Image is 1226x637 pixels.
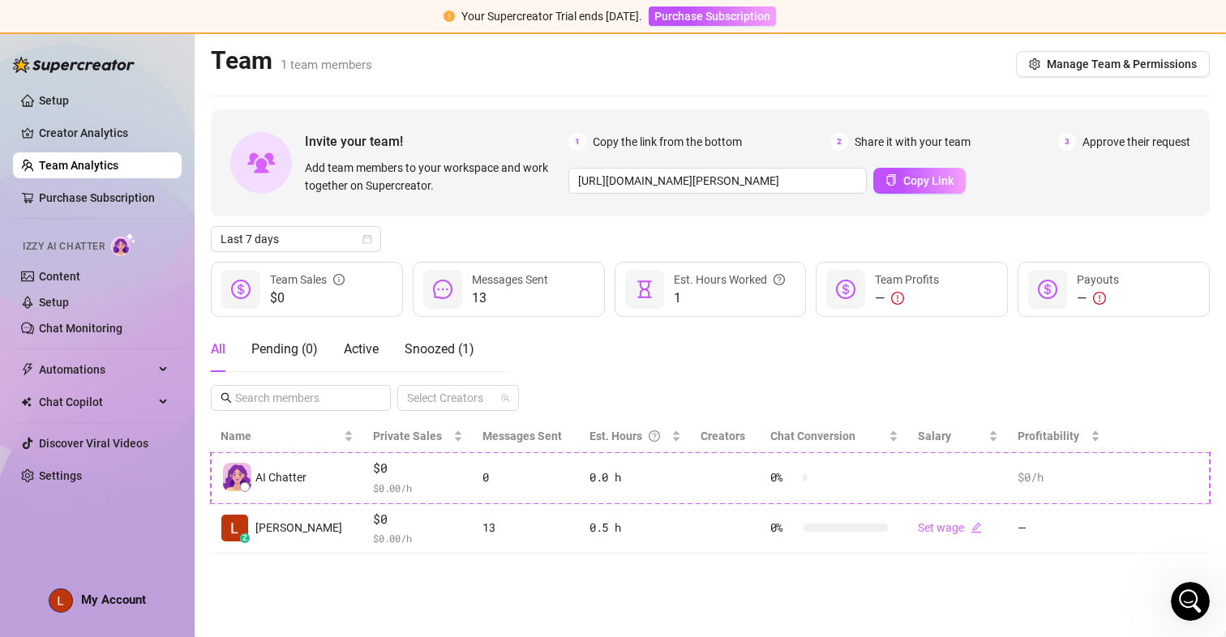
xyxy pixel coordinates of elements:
span: setting [1029,58,1040,70]
div: Pending ( 0 ) [251,340,318,359]
span: $ 0.00 /h [373,530,463,546]
a: Settings [39,469,82,482]
span: hourglass [635,280,654,299]
td: — [1008,503,1109,554]
div: Team Sales [270,271,345,289]
span: message [433,280,452,299]
span: 0 % [770,519,796,537]
span: dollar-circle [836,280,855,299]
img: ACg8ocJxKm6RebOQt7NOnvdP1CXUD4ap-QfhTo0uKLoDKQXZQf0w5g=s96-c [49,589,72,612]
span: Izzy AI Chatter [23,239,105,254]
div: Use the "Exclude Fans - Handle Chats with AI" option if there are high spenders you want to chat ... [26,199,253,278]
div: 13 [482,519,570,537]
span: 1 [674,289,785,308]
a: Discover Viral Videos [39,437,148,450]
span: $0 [373,510,463,529]
div: Done! [264,150,298,166]
span: exclamation-circle [444,11,455,22]
a: Purchase Subscription [649,10,776,23]
th: Name [211,421,363,452]
button: Copy Link [873,168,966,194]
span: exclamation-circle [1093,292,1106,305]
img: Lila Peche [221,515,248,541]
div: Done! [251,140,311,176]
p: The team can also help [79,20,202,36]
span: 0 % [770,468,796,486]
div: Done! [251,301,311,336]
img: Chat Copilot [21,396,32,408]
h1: [PERSON_NAME] [79,8,184,20]
img: Profile image for Ella [46,9,72,35]
span: Add team members to your workspace and work together on Supercreator. [305,159,562,195]
span: $0 [270,289,345,308]
span: My Account [81,592,146,607]
img: logo-BBDzfeDw.svg [13,57,135,73]
span: team [500,393,510,403]
div: Step 6: Visible Body Parts: Selecting the body parts clearly visible in each item helps [PERSON_N... [13,348,266,447]
span: 3 [1058,133,1076,151]
span: AI Chatter [255,468,306,486]
div: Est. Hours [589,427,668,445]
span: Active [344,341,379,357]
span: 1 team members [281,58,372,72]
button: Purchase Subscription [649,6,776,26]
h2: Team [211,45,372,76]
div: Ella says… [13,189,311,301]
div: Ella says… [13,348,311,460]
span: thunderbolt [21,363,34,376]
span: Copy Link [903,174,954,187]
a: Creator Analytics [39,120,169,146]
span: 13 [472,289,548,308]
span: Team Profits [875,273,939,286]
div: Step 6: Visible Body Parts: Selecting the body parts clearly visible in each item helps [PERSON_N... [26,358,253,438]
div: Est. Hours Worked [674,271,785,289]
div: Done! [264,470,298,486]
span: dollar-circle [1038,280,1057,299]
span: 2 [830,133,848,151]
a: Purchase Subscription [39,191,155,204]
span: Share it with your team [855,133,971,151]
span: Chat Conversion [770,430,855,442]
span: dollar-circle [231,280,251,299]
a: Content [39,270,80,283]
input: Search members [235,389,368,407]
span: exclamation-circle [891,292,904,305]
a: Setup [39,94,69,107]
a: Setup [39,296,69,309]
span: $ 0.00 /h [373,480,463,496]
span: Purchase Subscription [654,10,770,23]
span: Profitability [1018,430,1079,442]
div: All [211,340,225,359]
a: Team Analytics [39,159,118,172]
span: Automations [39,357,154,383]
span: Chat Copilot [39,389,154,415]
span: question-circle [649,427,660,445]
div: Done! [251,460,311,496]
span: calendar [362,234,372,244]
img: AI Chatter [111,233,136,256]
span: search [221,392,232,404]
span: question-circle [774,271,785,289]
span: [PERSON_NAME] [255,519,342,537]
div: Close [285,6,314,36]
img: izzy-ai-chatter-avatar-DDCN_rTZ.svg [223,463,251,491]
button: Home [254,6,285,37]
span: Invite your team! [305,131,568,152]
span: Copy the link from the bottom [593,133,742,151]
span: Approve their request [1082,133,1190,151]
div: 0 [482,468,570,486]
div: This tells [PERSON_NAME] how exclusive each product is. It’s key for helping her tailor her messa... [26,6,253,118]
span: Messages Sent [472,273,548,286]
div: — [1077,289,1119,308]
b: Step 5: Exclude Fans [26,199,159,212]
div: 0.0 h [589,468,681,486]
span: copy [885,174,897,186]
div: 0.5 h [589,519,681,537]
span: edit [971,522,982,533]
div: Lila says… [13,301,311,349]
button: Manage Team & Permissions [1016,51,1210,77]
span: Messages Sent [482,430,562,442]
span: Salary [918,430,951,442]
div: z [240,533,250,543]
span: 1 [568,133,586,151]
